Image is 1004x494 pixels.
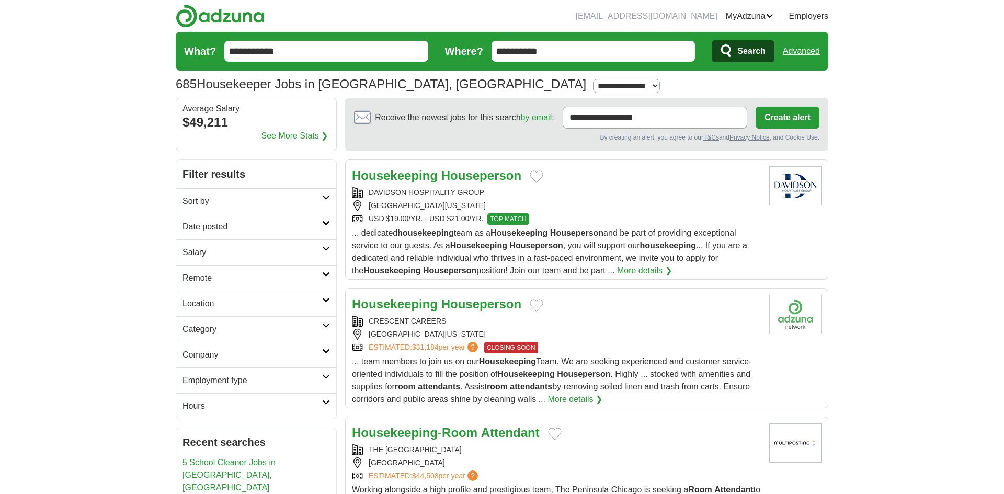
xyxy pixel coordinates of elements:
span: ? [467,470,478,481]
a: See More Stats ❯ [261,130,328,142]
a: Employment type [176,367,336,393]
span: Search [737,41,765,62]
strong: Houseperson [423,266,476,275]
a: Advanced [783,41,820,62]
label: Where? [445,43,483,59]
strong: housekeeping [640,241,696,250]
button: Add to favorite jobs [530,299,543,312]
div: USD $19.00/YR. - USD $21.00/YR. [352,213,761,225]
h1: Housekeeper Jobs in [GEOGRAPHIC_DATA], [GEOGRAPHIC_DATA] [176,77,586,91]
div: CRESCENT CAREERS [352,316,761,327]
strong: attendants [418,382,460,391]
strong: Houseperson [509,241,563,250]
div: $49,211 [182,113,330,132]
span: TOP MATCH [487,213,529,225]
div: [GEOGRAPHIC_DATA][US_STATE] [352,200,761,211]
h2: Salary [182,246,322,259]
strong: Housekeeping [450,241,507,250]
span: $31,184 [412,343,439,351]
strong: Houseperson [550,228,603,237]
button: Create alert [756,107,819,129]
strong: housekeeping [397,228,454,237]
a: 5 School Cleaner Jobs in [GEOGRAPHIC_DATA], [GEOGRAPHIC_DATA] [182,458,276,492]
h2: Location [182,297,322,310]
strong: room [395,382,416,391]
label: What? [184,43,216,59]
strong: Houseperson [557,370,610,378]
strong: Housekeeping [352,168,438,182]
div: [GEOGRAPHIC_DATA] [352,457,761,468]
h2: Filter results [176,160,336,188]
strong: Housekeeping [352,426,438,440]
a: ESTIMATED:$44,508per year? [369,470,480,481]
a: Housekeeping Houseperson [352,297,521,311]
strong: Housekeeping [352,297,438,311]
h2: Sort by [182,195,322,208]
strong: Housekeeping [490,228,547,237]
a: More details ❯ [617,265,672,277]
a: Hours [176,393,336,419]
img: Company logo [769,295,822,334]
button: Add to favorite jobs [548,428,562,440]
span: Receive the newest jobs for this search : [375,111,554,124]
a: by email [521,113,552,122]
a: ESTIMATED:$31,184per year? [369,342,480,353]
span: 685 [176,75,197,94]
a: MyAdzuna [726,10,774,22]
a: Sort by [176,188,336,214]
strong: room [487,382,508,391]
h2: Remote [182,272,322,284]
strong: Houseperson [441,168,521,182]
div: THE [GEOGRAPHIC_DATA] [352,444,761,455]
span: ? [467,342,478,352]
span: ... dedicated team as a and be part of providing exceptional service to our guests. As a , you wi... [352,228,747,275]
img: Davidson Hospitality Group logo [769,166,822,205]
a: Remote [176,265,336,291]
a: T&Cs [703,134,719,141]
img: Company logo [769,423,822,463]
div: Average Salary [182,105,330,113]
a: Housekeeping-Room Attendant [352,426,540,440]
a: Company [176,342,336,367]
span: $44,508 [412,472,439,480]
strong: Attendant [481,426,540,440]
div: [GEOGRAPHIC_DATA][US_STATE] [352,329,761,340]
a: Privacy Notice [729,134,770,141]
a: Salary [176,239,336,265]
strong: Housekeeping [363,266,420,275]
span: CLOSING SOON [484,342,538,353]
div: By creating an alert, you agree to our and , and Cookie Use. [354,133,819,142]
button: Search [712,40,774,62]
strong: Housekeeping [497,370,554,378]
h2: Hours [182,400,322,412]
img: Adzuna logo [176,4,265,28]
span: ... team members to join us on our Team. We are seeking experienced and customer service-oriented... [352,357,751,404]
a: Category [176,316,336,342]
a: Location [176,291,336,316]
a: More details ❯ [547,393,602,406]
strong: Houseperson [441,297,521,311]
h2: Category [182,323,322,336]
button: Add to favorite jobs [530,170,543,183]
a: Date posted [176,214,336,239]
li: [EMAIL_ADDRESS][DOMAIN_NAME] [576,10,717,22]
h2: Employment type [182,374,322,387]
strong: Room [688,485,712,494]
a: DAVIDSON HOSPITALITY GROUP [369,188,484,197]
a: Employers [789,10,828,22]
h2: Recent searches [182,434,330,450]
strong: Attendant [714,485,754,494]
h2: Date posted [182,221,322,233]
strong: Room [442,426,477,440]
strong: attendants [510,382,552,391]
strong: Housekeeping [479,357,536,366]
a: Housekeeping Houseperson [352,168,521,182]
h2: Company [182,349,322,361]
